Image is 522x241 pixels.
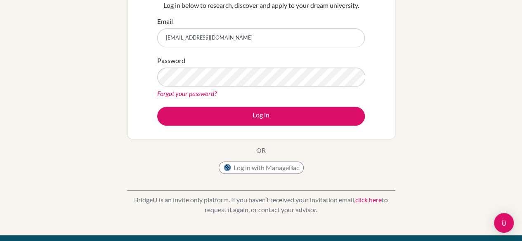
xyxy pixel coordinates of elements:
[157,89,217,97] a: Forgot your password?
[157,16,173,26] label: Email
[127,195,395,215] p: BridgeU is an invite only platform. If you haven’t received your invitation email, to request it ...
[157,56,185,66] label: Password
[219,161,304,174] button: Log in with ManageBac
[355,196,382,204] a: click here
[256,145,266,155] p: OR
[157,107,365,126] button: Log in
[494,213,514,233] div: Open Intercom Messenger
[157,0,365,10] p: Log in below to research, discover and apply to your dream university.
